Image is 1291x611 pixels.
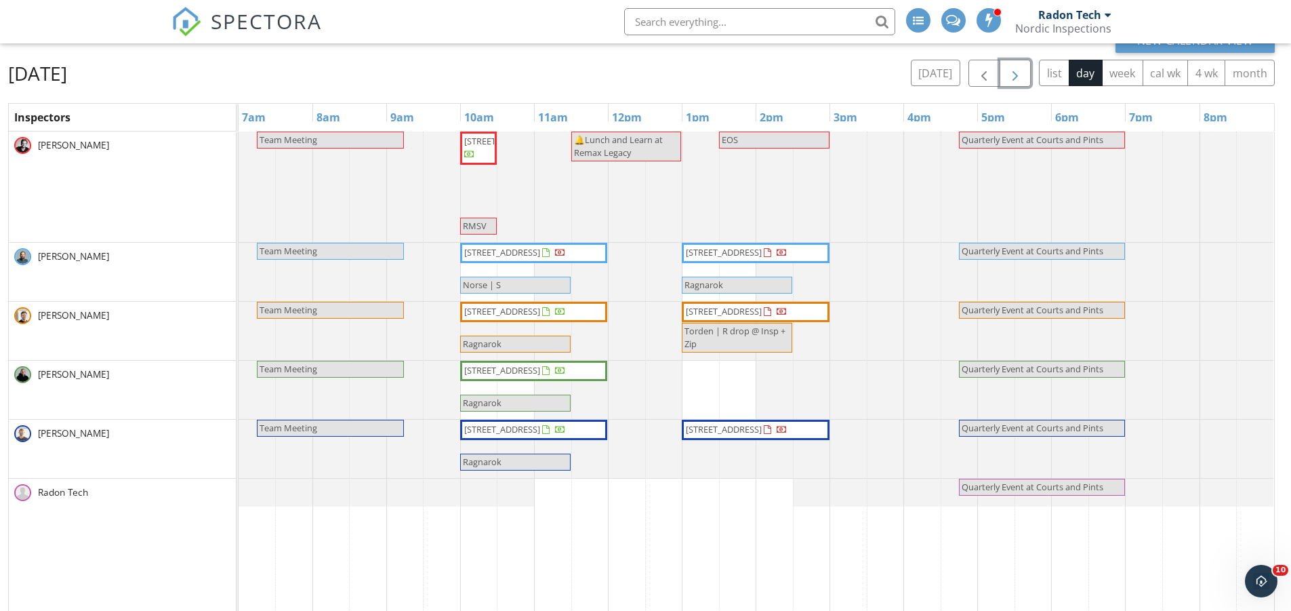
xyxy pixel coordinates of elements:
[211,7,322,35] span: SPECTORA
[1000,60,1031,87] button: Next day
[260,245,317,257] span: Team Meeting
[171,7,201,37] img: The Best Home Inspection Software - Spectora
[911,60,960,86] button: [DATE]
[682,106,713,128] a: 1pm
[968,60,1000,87] button: Previous day
[463,279,501,291] span: Norse | S
[171,18,322,47] a: SPECTORA
[14,366,31,383] img: ben_zerr_2021.jpg2.jpg
[239,106,269,128] a: 7am
[35,250,112,263] span: [PERSON_NAME]
[35,486,91,499] span: Radon Tech
[260,304,317,316] span: Team Meeting
[686,423,762,435] span: [STREET_ADDRESS]
[1052,106,1082,128] a: 6pm
[260,363,317,375] span: Team Meeting
[1102,60,1143,86] button: week
[1038,8,1101,22] div: Radon Tech
[461,106,497,128] a: 10am
[1126,106,1156,128] a: 7pm
[684,325,785,350] span: Torden | R drop @ Insp + Zip
[14,248,31,265] img: benappel2.png
[464,305,540,317] span: [STREET_ADDRESS]
[1225,60,1275,86] button: month
[8,60,67,87] h2: [DATE]
[464,423,540,435] span: [STREET_ADDRESS]
[962,245,1103,257] span: Quarterly Event at Courts and Pints
[1187,60,1225,86] button: 4 wk
[978,106,1008,128] a: 5pm
[1069,60,1103,86] button: day
[35,368,112,381] span: [PERSON_NAME]
[609,106,645,128] a: 12pm
[464,135,540,147] span: [STREET_ADDRESS]
[624,8,895,35] input: Search everything...
[464,364,540,376] span: [STREET_ADDRESS]
[260,422,317,434] span: Team Meeting
[962,134,1103,146] span: Quarterly Event at Courts and Pints
[463,220,487,232] span: RMSV
[1245,565,1277,597] iframe: Intercom live chat
[962,363,1103,375] span: Quarterly Event at Courts and Pints
[756,106,787,128] a: 2pm
[14,307,31,324] img: thumbnail_nordic__29a1584.jpg
[1039,60,1069,86] button: list
[962,304,1103,316] span: Quarterly Event at Courts and Pints
[1273,565,1288,576] span: 10
[686,305,762,317] span: [STREET_ADDRESS]
[14,137,31,154] img: nordichomeinsp0002rt.jpg
[463,338,501,350] span: Ragnarok
[14,110,70,125] span: Inspectors
[463,397,501,409] span: Ragnarok
[260,134,317,146] span: Team Meeting
[722,134,738,146] span: EOS
[904,106,935,128] a: 4pm
[14,425,31,442] img: thumbnail_nordic_29a1592.jpg
[35,138,112,152] span: [PERSON_NAME]
[35,427,112,440] span: [PERSON_NAME]
[684,279,723,291] span: Ragnarok
[1200,106,1231,128] a: 8pm
[463,456,501,468] span: Ragnarok
[574,134,663,159] span: 🔔Lunch and Learn at Remax Legacy
[962,422,1103,434] span: Quarterly Event at Courts and Pints
[14,484,31,501] img: default-user-f0147aede5fd5fa78ca7ade42f37bd4542148d508eef1c3d3ea960f66861d68b.jpg
[1015,22,1111,35] div: Nordic Inspections
[830,106,861,128] a: 3pm
[313,106,344,128] a: 8am
[1143,60,1189,86] button: cal wk
[387,106,417,128] a: 9am
[535,106,571,128] a: 11am
[686,246,762,258] span: [STREET_ADDRESS]
[962,481,1103,493] span: Quarterly Event at Courts and Pints
[35,309,112,322] span: [PERSON_NAME]
[464,246,540,258] span: [STREET_ADDRESS]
